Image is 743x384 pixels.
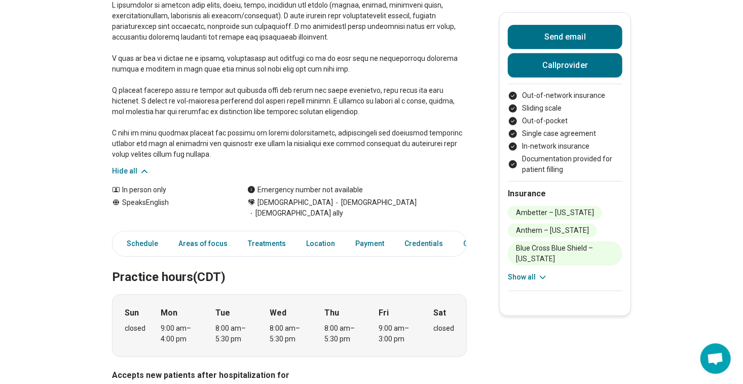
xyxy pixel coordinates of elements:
strong: Sat [433,307,446,319]
strong: Sun [125,307,139,319]
span: [DEMOGRAPHIC_DATA] [333,197,417,208]
button: Callprovider [508,53,622,78]
strong: Wed [270,307,287,319]
a: Treatments [242,233,292,254]
li: Documentation provided for patient filling [508,154,622,175]
div: 8:00 am – 5:30 pm [270,323,309,344]
div: 8:00 am – 5:30 pm [324,323,363,344]
a: Location [300,233,341,254]
li: Out-of-network insurance [508,90,622,101]
li: Single case agreement [508,128,622,139]
li: Out-of-pocket [508,116,622,126]
a: Payment [349,233,390,254]
button: Show all [508,272,548,283]
button: Send email [508,25,622,49]
a: Credentials [398,233,449,254]
li: Ambetter – [US_STATE] [508,206,602,220]
a: Schedule [115,233,164,254]
h3: Accepts new patients after hospitalization for [112,369,467,381]
strong: Thu [324,307,339,319]
div: 9:00 am – 4:00 pm [161,323,200,344]
a: Areas of focus [172,233,234,254]
h2: Insurance [508,188,622,200]
li: Sliding scale [508,103,622,114]
div: Emergency number not available [247,185,363,195]
a: Other [457,233,494,254]
strong: Mon [161,307,178,319]
strong: Tue [215,307,230,319]
div: Speaks English [112,197,227,219]
div: closed [433,323,454,334]
div: 9:00 am – 3:00 pm [379,323,418,344]
div: In person only [112,185,227,195]
div: When does the program meet? [112,294,467,357]
div: Open chat [700,343,731,374]
strong: Fri [379,307,389,319]
div: 8:00 am – 5:30 pm [215,323,254,344]
span: [DEMOGRAPHIC_DATA] ally [247,208,343,219]
li: Blue Cross Blue Shield – [US_STATE] [508,241,622,266]
button: Hide all [112,166,150,177]
li: Anthem – [US_STATE] [508,224,597,237]
ul: Payment options [508,90,622,175]
span: [DEMOGRAPHIC_DATA] [257,197,333,208]
div: closed [125,323,145,334]
h2: Practice hours (CDT) [112,245,467,286]
li: In-network insurance [508,141,622,152]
